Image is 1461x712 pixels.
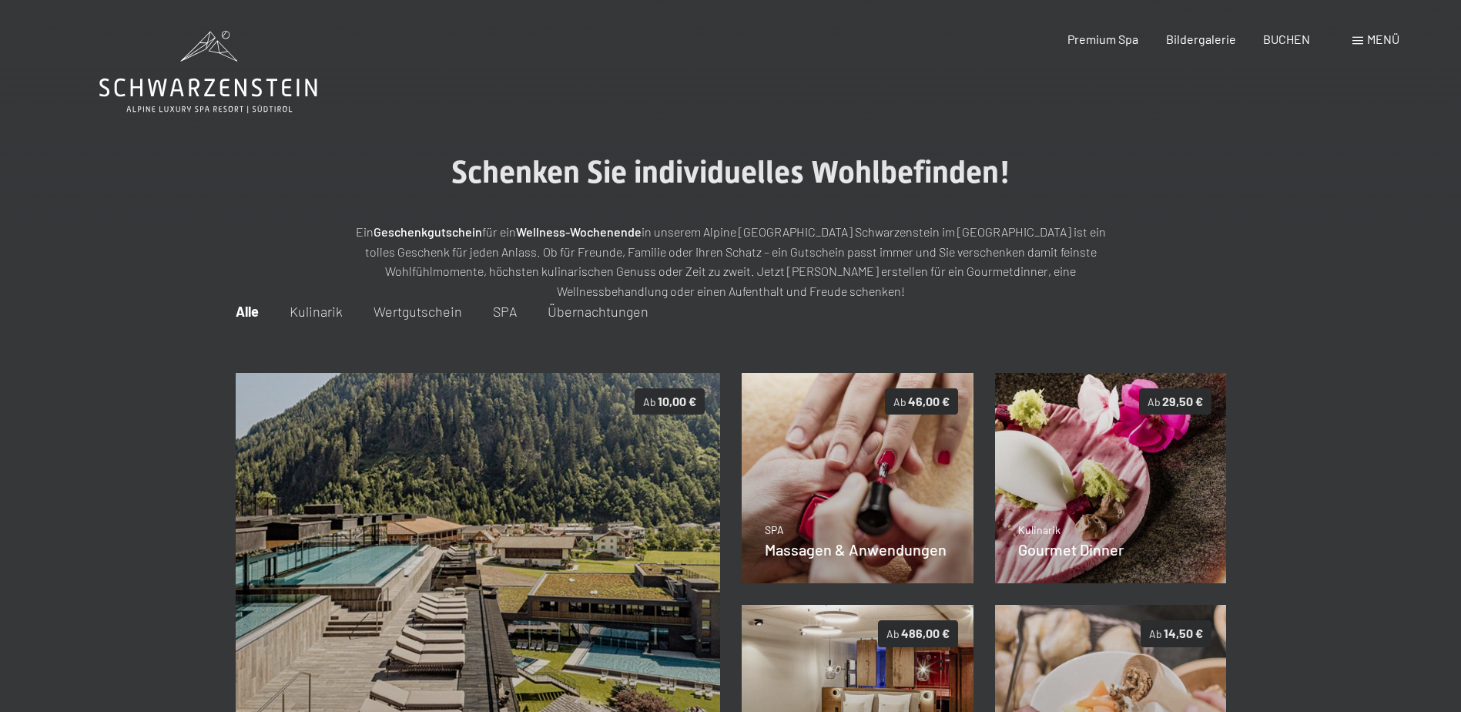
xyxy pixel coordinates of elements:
a: Bildergalerie [1166,32,1236,46]
span: Schenken Sie individuelles Wohlbefinden! [451,154,1010,190]
span: Menü [1367,32,1399,46]
a: BUCHEN [1263,32,1310,46]
a: Premium Spa [1067,32,1138,46]
strong: Wellness-Wochenende [516,224,642,239]
strong: Geschenkgutschein [374,224,482,239]
p: Ein für ein in unserem Alpine [GEOGRAPHIC_DATA] Schwarzenstein im [GEOGRAPHIC_DATA] ist ein tolle... [346,222,1116,301]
